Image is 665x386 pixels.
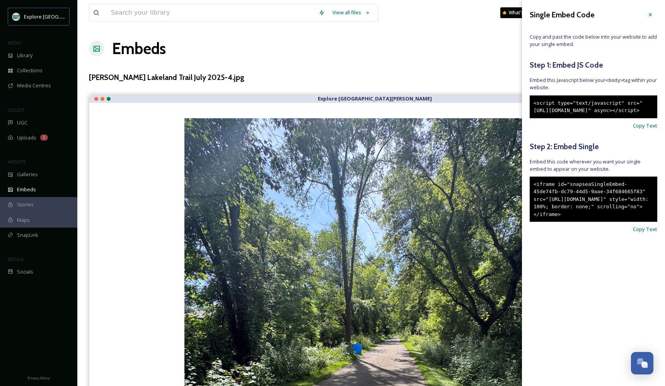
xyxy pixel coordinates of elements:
[89,72,244,83] h3: [PERSON_NAME] Lakeland Trail July 2025-4.jpg
[530,158,657,173] span: Embed this code wherever you want your single embed to appear on your website.
[8,159,26,165] span: WIDGETS
[17,52,32,59] span: Library
[631,352,653,374] button: Open Chat
[329,5,374,20] a: View all files
[530,60,657,71] h5: Step 1: Embed JS Code
[8,107,24,113] span: COLLECT
[12,13,20,20] img: 67e7af72-b6c8-455a-acf8-98e6fe1b68aa.avif
[17,216,30,224] span: Maps
[24,13,130,20] span: Explore [GEOGRAPHIC_DATA][PERSON_NAME]
[17,231,38,239] span: SnapLink
[17,201,34,208] span: Stories
[500,7,539,18] a: What's New
[17,119,27,126] span: UGC
[530,77,657,91] span: Embed this Javascript below your tag within your website.
[8,40,21,46] span: MEDIA
[112,37,166,60] a: Embeds
[40,134,48,141] div: 2
[27,373,50,382] a: Privacy Policy
[633,226,657,233] span: Copy Text
[530,95,657,118] div: <script type="text/javascript" src="[URL][DOMAIN_NAME]" async></script>
[605,77,623,83] span: <body>
[17,67,43,74] span: Collections
[27,376,50,381] span: Privacy Policy
[633,122,657,129] span: Copy Text
[530,177,657,222] div: <iframe id="snapseaSingleEmbed-45de74fb-dc79-44d5-9aae-34f684665f83" src="[URL][DOMAIN_NAME]" sty...
[530,9,595,20] h3: Single Embed Code
[17,82,51,89] span: Media Centres
[17,171,38,178] span: Galleries
[318,95,432,102] strong: Explore [GEOGRAPHIC_DATA][PERSON_NAME]
[17,186,36,193] span: Embeds
[107,4,315,21] input: Search your library
[17,268,33,275] span: Socials
[8,256,23,262] span: SOCIALS
[530,33,657,48] span: Copy and past the code below into your website to add your single embed.
[17,134,36,141] span: Uploads
[530,141,657,152] h5: Step 2: Embed Single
